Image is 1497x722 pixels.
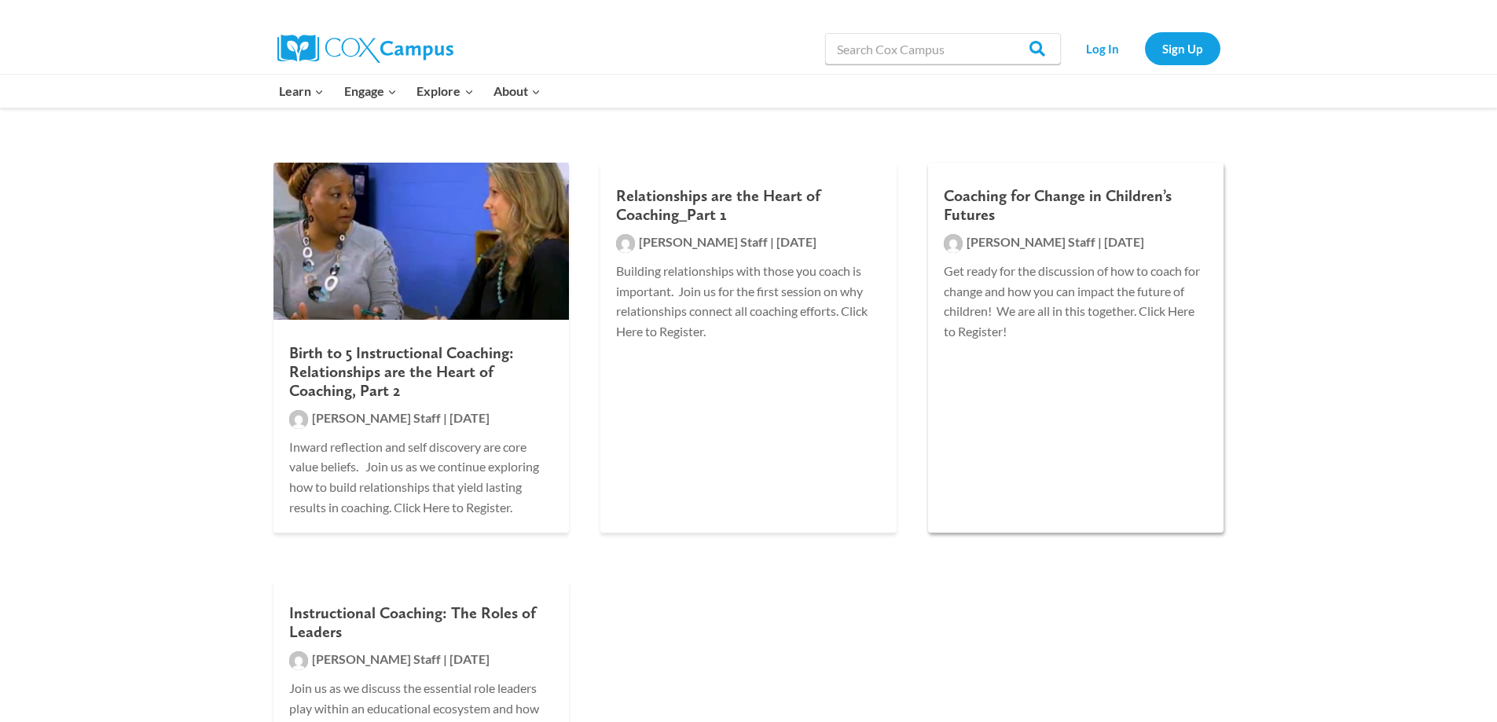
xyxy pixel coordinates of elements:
[616,261,881,341] p: Building relationships with those you coach is important. Join us for the first session on why re...
[312,651,441,666] span: [PERSON_NAME] Staff
[825,33,1061,64] input: Search Cox Campus
[1145,32,1220,64] a: Sign Up
[776,234,816,249] span: [DATE]
[289,343,554,400] h2: Birth to 5 Instructional Coaching: Relationships are the Heart of Coaching, Part 2
[443,651,447,666] span: |
[1069,32,1220,64] nav: Secondary Navigation
[770,234,774,249] span: |
[277,35,453,63] img: Cox Campus
[270,75,551,108] nav: Primary Navigation
[334,75,407,108] button: Child menu of Engage
[1098,234,1102,249] span: |
[407,75,484,108] button: Child menu of Explore
[616,186,881,224] h2: Relationships are the Heart of Coaching_Part 1
[600,163,897,533] a: Relationships are the Heart of Coaching_Part 1 [PERSON_NAME] Staff | [DATE] Building relationship...
[289,437,554,517] p: Inward reflection and self discovery are core value beliefs. Join us as we continue exploring how...
[443,410,447,425] span: |
[483,75,551,108] button: Child menu of About
[1069,32,1137,64] a: Log In
[289,603,554,641] h2: Instructional Coaching: The Roles of Leaders
[449,651,490,666] span: [DATE]
[928,163,1224,533] a: Coaching for Change in Children’s Futures [PERSON_NAME] Staff | [DATE] Get ready for the discussi...
[449,410,490,425] span: [DATE]
[967,234,1095,249] span: [PERSON_NAME] Staff
[270,75,335,108] button: Child menu of Learn
[1104,234,1144,249] span: [DATE]
[944,186,1209,224] h2: Coaching for Change in Children’s Futures
[312,410,441,425] span: [PERSON_NAME] Staff
[639,234,768,249] span: [PERSON_NAME] Staff
[944,261,1209,341] p: Get ready for the discussion of how to coach for change and how you can impact the future of chil...
[273,163,570,533] a: Birth to 5 Instructional Coaching: Relationships are the Heart of Coaching, Part 2 [PERSON_NAME] ...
